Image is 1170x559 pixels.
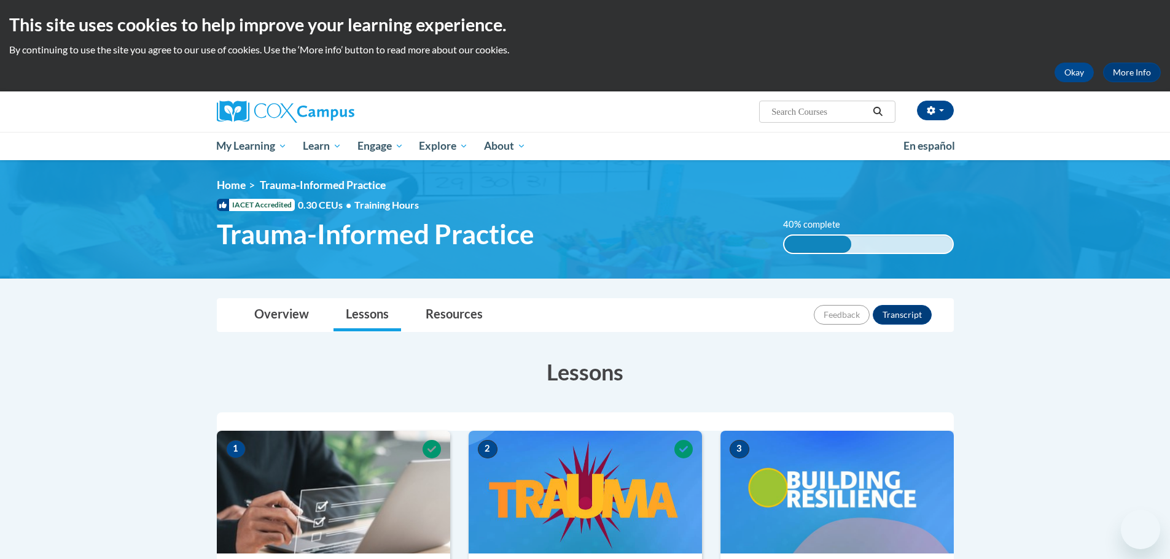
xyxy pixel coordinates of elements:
[873,305,932,325] button: Transcript
[198,132,972,160] div: Main menu
[346,199,351,210] span: •
[9,43,1161,56] p: By continuing to use the site you agree to our use of cookies. Use the ‘More info’ button to read...
[216,139,287,153] span: My Learning
[903,139,955,152] span: En español
[295,132,349,160] a: Learn
[209,132,295,160] a: My Learning
[1121,510,1160,549] iframe: Button to launch messaging window
[217,431,450,553] img: Course Image
[814,305,870,325] button: Feedback
[357,139,404,153] span: Engage
[868,104,887,119] button: Search
[217,218,534,250] span: Trauma-Informed Practice
[217,179,246,191] a: Home
[720,431,954,553] img: Course Image
[411,132,476,160] a: Explore
[217,101,450,123] a: Cox Campus
[298,198,354,212] span: 0.30 CEUs
[783,218,854,231] label: 40% complete
[476,132,534,160] a: About
[260,179,386,191] span: Trauma-Informed Practice
[770,104,868,119] input: Search Courses
[217,101,354,123] img: Cox Campus
[9,12,1161,37] h2: This site uses cookies to help improve your learning experience.
[895,133,963,159] a: En español
[354,199,419,210] span: Training Hours
[217,357,954,387] h3: Lessons
[333,299,401,331] a: Lessons
[303,139,341,153] span: Learn
[413,299,495,331] a: Resources
[478,440,497,458] span: 2
[730,440,749,458] span: 3
[1055,63,1094,82] button: Okay
[469,431,702,553] img: Course Image
[242,299,321,331] a: Overview
[917,101,954,120] button: Account Settings
[419,139,468,153] span: Explore
[349,132,411,160] a: Engage
[226,440,246,458] span: 1
[1103,63,1161,82] a: More Info
[784,236,851,253] div: 40% complete
[217,199,295,211] span: IACET Accredited
[484,139,526,153] span: About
